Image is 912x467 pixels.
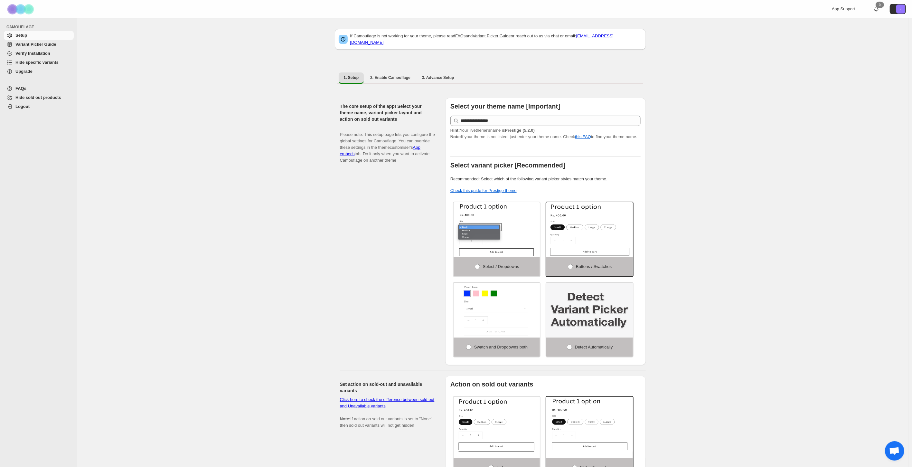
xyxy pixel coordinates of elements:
a: Upgrade [4,67,74,76]
strong: Hint: [450,128,460,133]
a: Verify Installation [4,49,74,58]
p: If Camouflage is not working for your theme, please read and or reach out to us via chat or email: [350,33,642,46]
b: Note: [340,416,351,421]
h2: The core setup of the app! Select your theme name, variant picker layout and action on sold out v... [340,103,435,122]
b: Action on sold out variants [450,381,533,388]
img: Camouflage [5,0,37,18]
text: Z [900,7,902,11]
b: Select your theme name [Important] [450,103,560,110]
span: Your live theme's name is [450,128,535,133]
span: Verify Installation [15,51,50,56]
p: Recommended: Select which of the following variant picker styles match your theme. [450,176,641,182]
strong: Note: [450,134,461,139]
img: Buttons / Swatches [546,202,633,257]
span: Hide specific variants [15,60,59,65]
span: If action on sold out variants is set to "None", then sold out variants will not get hidden [340,397,435,428]
span: Detect Automatically [575,345,613,349]
a: Variant Picker Guide [4,40,74,49]
strong: Prestige (5.2.0) [505,128,535,133]
p: If your theme is not listed, just enter your theme name. Check to find your theme name. [450,127,641,140]
img: Detect Automatically [546,283,633,338]
span: 1. Setup [344,75,359,80]
span: Select / Dropdowns [483,264,519,269]
button: Avatar with initials Z [890,4,906,14]
h2: Set action on sold-out and unavailable variants [340,381,435,394]
b: Select variant picker [Recommended] [450,162,565,169]
a: Variant Picker Guide [473,33,511,38]
span: App Support [832,6,855,11]
a: FAQs [455,33,466,38]
a: Check this guide for Prestige theme [450,188,517,193]
a: 0 [873,6,879,12]
span: Upgrade [15,69,33,74]
div: Open chat [885,441,904,461]
a: Logout [4,102,74,111]
img: Strike-through [546,397,633,452]
a: Setup [4,31,74,40]
span: Buttons / Swatches [576,264,612,269]
span: 3. Advance Setup [422,75,454,80]
img: Swatch and Dropdowns both [454,283,540,338]
p: Please note: This setup page lets you configure the global settings for Camouflage. You can overr... [340,125,435,164]
span: 2. Enable Camouflage [370,75,410,80]
a: this FAQ [575,134,591,139]
a: Hide specific variants [4,58,74,67]
span: Swatch and Dropdowns both [474,345,528,349]
span: Logout [15,104,30,109]
a: FAQs [4,84,74,93]
span: FAQs [15,86,26,91]
span: Variant Picker Guide [15,42,56,47]
a: Hide sold out products [4,93,74,102]
img: Hide [454,397,540,452]
span: Hide sold out products [15,95,61,100]
span: CAMOUFLAGE [6,24,74,30]
span: Setup [15,33,27,38]
a: Click here to check the difference between sold out and Unavailable variants [340,397,435,408]
img: Select / Dropdowns [454,202,540,257]
div: 0 [876,2,884,8]
span: Avatar with initials Z [896,5,905,14]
